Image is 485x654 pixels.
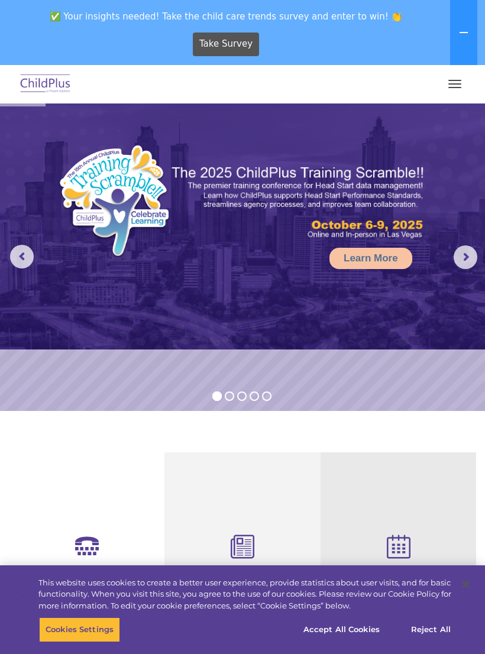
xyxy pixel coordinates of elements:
[18,70,73,98] img: ChildPlus by Procare Solutions
[297,617,386,642] button: Accept All Cookies
[394,617,468,642] button: Reject All
[38,577,451,612] div: This website uses cookies to create a better user experience, provide statistics about user visit...
[39,617,120,642] button: Cookies Settings
[5,5,448,28] span: ✅ Your insights needed! Take the child care trends survey and enter to win! 👏
[329,248,412,269] a: Learn More
[193,33,260,56] a: Take Survey
[199,34,253,54] span: Take Survey
[453,571,479,597] button: Close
